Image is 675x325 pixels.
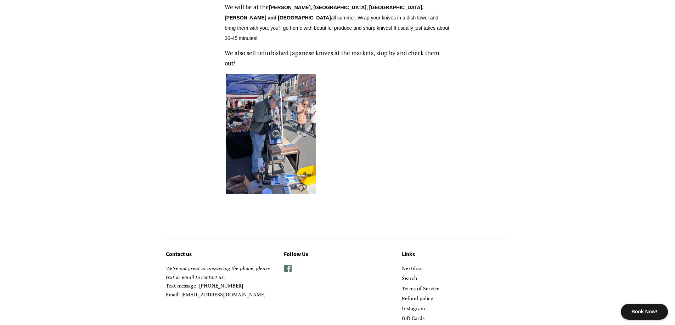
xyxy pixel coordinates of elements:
a: Refund policy [402,295,433,302]
a: Instagram [402,305,425,312]
em: We’re not great at answering the phone, please text or email to contact us. [166,265,270,280]
a: Gift Cards [402,315,424,321]
span: all summer. Wrap your knives in a dish towel and bring them with you, you'll go home with beautif... [225,15,449,41]
p: We also sell refurbished Japanese knives at the markets, stop by and check them out! [225,48,450,69]
a: Nextdoor [402,265,423,272]
h3: Follow Us [284,250,391,259]
strong: [PERSON_NAME], [GEOGRAPHIC_DATA], [GEOGRAPHIC_DATA], [PERSON_NAME] and [GEOGRAPHIC_DATA] [225,5,423,21]
h3: Contact us [166,250,273,259]
a: Terms of Service [402,285,439,292]
p: We will be at the [225,2,450,43]
div: Book Now! [621,304,668,320]
a: Search [402,275,417,282]
h3: Links [402,250,509,259]
p: Text message: [PHONE_NUMBER] Email: [EMAIL_ADDRESS][DOMAIN_NAME] [166,264,273,299]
